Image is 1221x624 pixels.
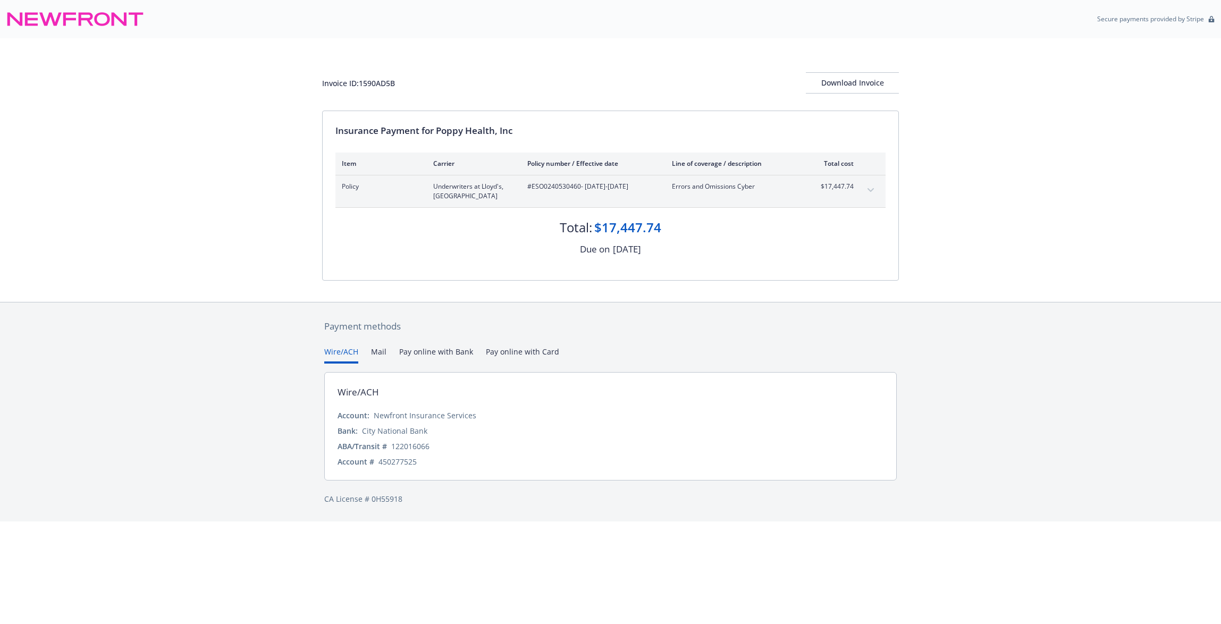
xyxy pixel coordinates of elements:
div: $17,447.74 [594,218,661,237]
div: CA License # 0H55918 [324,493,897,504]
div: Account # [338,456,374,467]
div: ABA/Transit # [338,441,387,452]
button: Pay online with Bank [399,346,473,364]
div: Carrier [433,159,510,168]
p: Secure payments provided by Stripe [1097,14,1204,23]
div: Newfront Insurance Services [374,410,476,421]
div: Due on [580,242,610,256]
div: Insurance Payment for Poppy Health, Inc [335,124,886,138]
span: Errors and Omissions Cyber [672,182,797,191]
span: #ESO0240530460 - [DATE]-[DATE] [527,182,655,191]
div: [DATE] [613,242,641,256]
span: Underwriters at Lloyd's, [GEOGRAPHIC_DATA] [433,182,510,201]
div: Wire/ACH [338,385,379,399]
button: Wire/ACH [324,346,358,364]
button: expand content [862,182,879,199]
div: Bank: [338,425,358,436]
div: Total: [560,218,592,237]
span: Policy [342,182,416,191]
div: 450277525 [378,456,417,467]
button: Mail [371,346,386,364]
div: Account: [338,410,369,421]
div: Policy number / Effective date [527,159,655,168]
div: Total cost [814,159,854,168]
div: Payment methods [324,319,897,333]
button: Pay online with Card [486,346,559,364]
div: PolicyUnderwriters at Lloyd's, [GEOGRAPHIC_DATA]#ESO0240530460- [DATE]-[DATE]Errors and Omissions... [335,175,886,207]
span: $17,447.74 [814,182,854,191]
div: Invoice ID: 1590AD5B [322,78,395,89]
div: Line of coverage / description [672,159,797,168]
div: 122016066 [391,441,430,452]
button: Download Invoice [806,72,899,94]
div: Item [342,159,416,168]
div: City National Bank [362,425,427,436]
div: Download Invoice [806,73,899,93]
